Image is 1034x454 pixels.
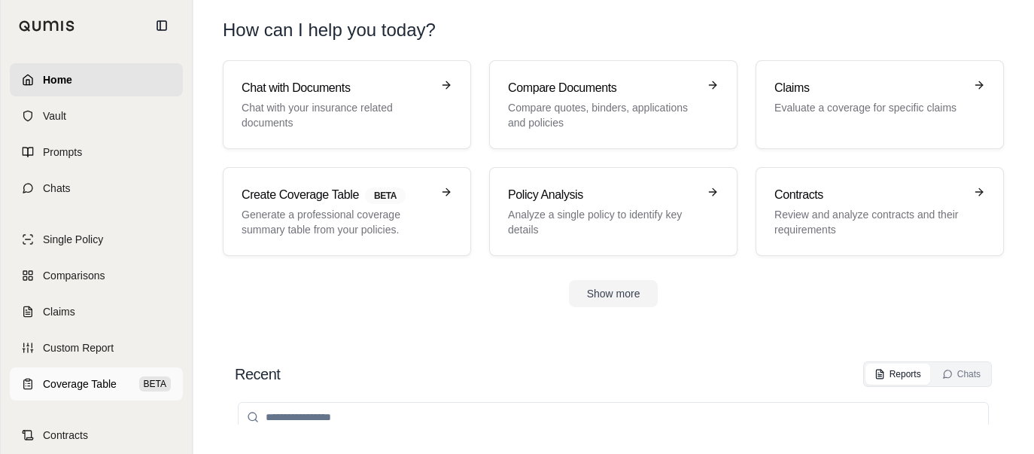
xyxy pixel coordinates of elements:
[235,364,280,385] h2: Recent
[43,428,88,443] span: Contracts
[756,167,1004,256] a: ContractsReview and analyze contracts and their requirements
[489,167,737,256] a: Policy AnalysisAnalyze a single policy to identify key details
[10,136,183,169] a: Prompts
[489,60,737,149] a: Compare DocumentsCompare quotes, binders, applications and policies
[10,99,183,133] a: Vault
[933,364,990,385] button: Chats
[43,145,82,160] span: Prompts
[43,72,72,87] span: Home
[508,207,698,237] p: Analyze a single policy to identify key details
[43,304,75,319] span: Claims
[223,18,1004,42] h1: How can I help you today?
[242,207,431,237] p: Generate a professional coverage summary table from your policies.
[569,280,658,307] button: Show more
[43,376,117,392] span: Coverage Table
[19,20,75,32] img: Qumis Logo
[10,367,183,401] a: Coverage TableBETA
[43,340,114,355] span: Custom Report
[10,295,183,328] a: Claims
[43,181,71,196] span: Chats
[874,368,921,380] div: Reports
[139,376,171,392] span: BETA
[242,186,431,204] h3: Create Coverage Table
[365,187,406,204] span: BETA
[774,207,964,237] p: Review and analyze contracts and their requirements
[756,60,1004,149] a: ClaimsEvaluate a coverage for specific claims
[223,167,471,256] a: Create Coverage TableBETAGenerate a professional coverage summary table from your policies.
[10,172,183,205] a: Chats
[10,331,183,364] a: Custom Report
[10,223,183,256] a: Single Policy
[865,364,930,385] button: Reports
[774,100,964,115] p: Evaluate a coverage for specific claims
[508,79,698,97] h3: Compare Documents
[43,268,105,283] span: Comparisons
[150,14,174,38] button: Collapse sidebar
[10,259,183,292] a: Comparisons
[242,100,431,130] p: Chat with your insurance related documents
[942,368,981,380] div: Chats
[223,60,471,149] a: Chat with DocumentsChat with your insurance related documents
[508,186,698,204] h3: Policy Analysis
[10,419,183,452] a: Contracts
[43,108,66,123] span: Vault
[774,186,964,204] h3: Contracts
[242,79,431,97] h3: Chat with Documents
[508,100,698,130] p: Compare quotes, binders, applications and policies
[774,79,964,97] h3: Claims
[43,232,103,247] span: Single Policy
[10,63,183,96] a: Home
